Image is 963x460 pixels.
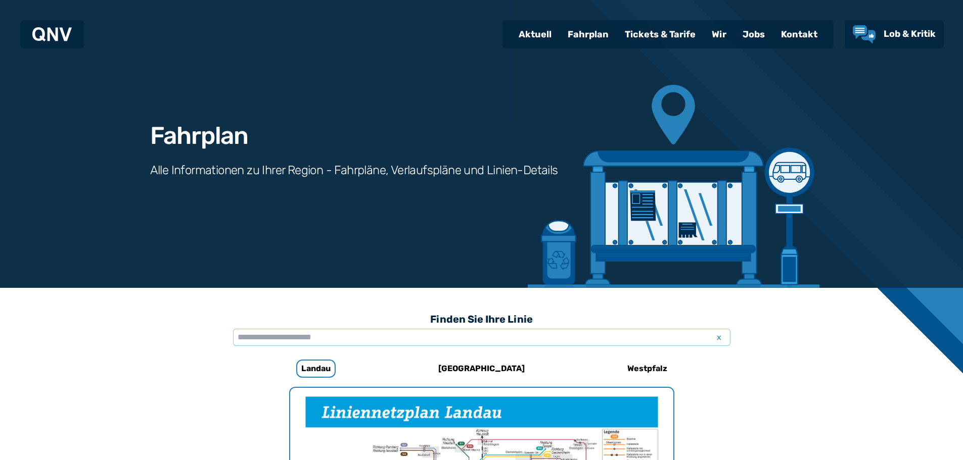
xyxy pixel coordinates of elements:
[434,361,529,377] h6: [GEOGRAPHIC_DATA]
[735,21,773,47] a: Jobs
[712,331,726,343] span: x
[32,27,72,41] img: QNV Logo
[853,25,936,43] a: Lob & Kritik
[580,356,715,381] a: Westpfalz
[150,124,248,148] h1: Fahrplan
[617,21,704,47] a: Tickets & Tarife
[32,24,72,44] a: QNV Logo
[233,308,730,330] h3: Finden Sie Ihre Linie
[773,21,826,47] a: Kontakt
[560,21,617,47] a: Fahrplan
[623,361,671,377] h6: Westpfalz
[296,360,336,378] h6: Landau
[415,356,549,381] a: [GEOGRAPHIC_DATA]
[249,356,383,381] a: Landau
[704,21,735,47] a: Wir
[884,28,936,39] span: Lob & Kritik
[511,21,560,47] a: Aktuell
[150,162,558,178] h3: Alle Informationen zu Ihrer Region - Fahrpläne, Verlaufspläne und Linien-Details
